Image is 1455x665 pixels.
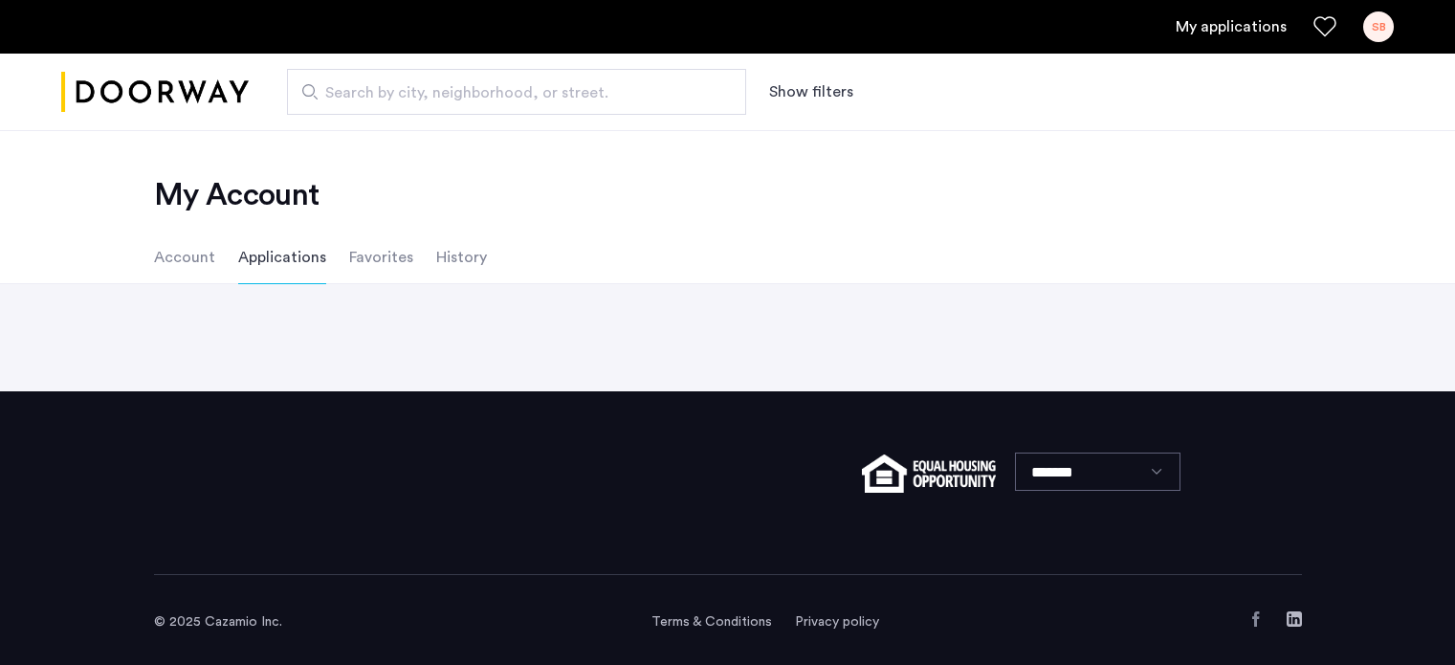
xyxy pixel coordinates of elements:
span: © 2025 Cazamio Inc. [154,615,282,629]
a: Favorites [1313,15,1336,38]
span: Search by city, neighborhood, or street. [325,81,693,104]
div: SB [1363,11,1394,42]
a: Facebook [1248,611,1264,627]
li: Applications [238,231,326,284]
li: Favorites [349,231,413,284]
input: Apartment Search [287,69,746,115]
li: Account [154,231,215,284]
img: logo [61,56,249,128]
select: Language select [1015,453,1180,491]
img: equal-housing.png [862,454,995,493]
a: Privacy policy [795,612,879,632]
a: LinkedIn [1287,611,1302,627]
a: My application [1176,15,1287,38]
a: Cazamio logo [61,56,249,128]
li: History [436,231,487,284]
h2: My Account [154,176,1302,214]
a: Terms and conditions [651,612,772,632]
button: Show or hide filters [769,80,853,103]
